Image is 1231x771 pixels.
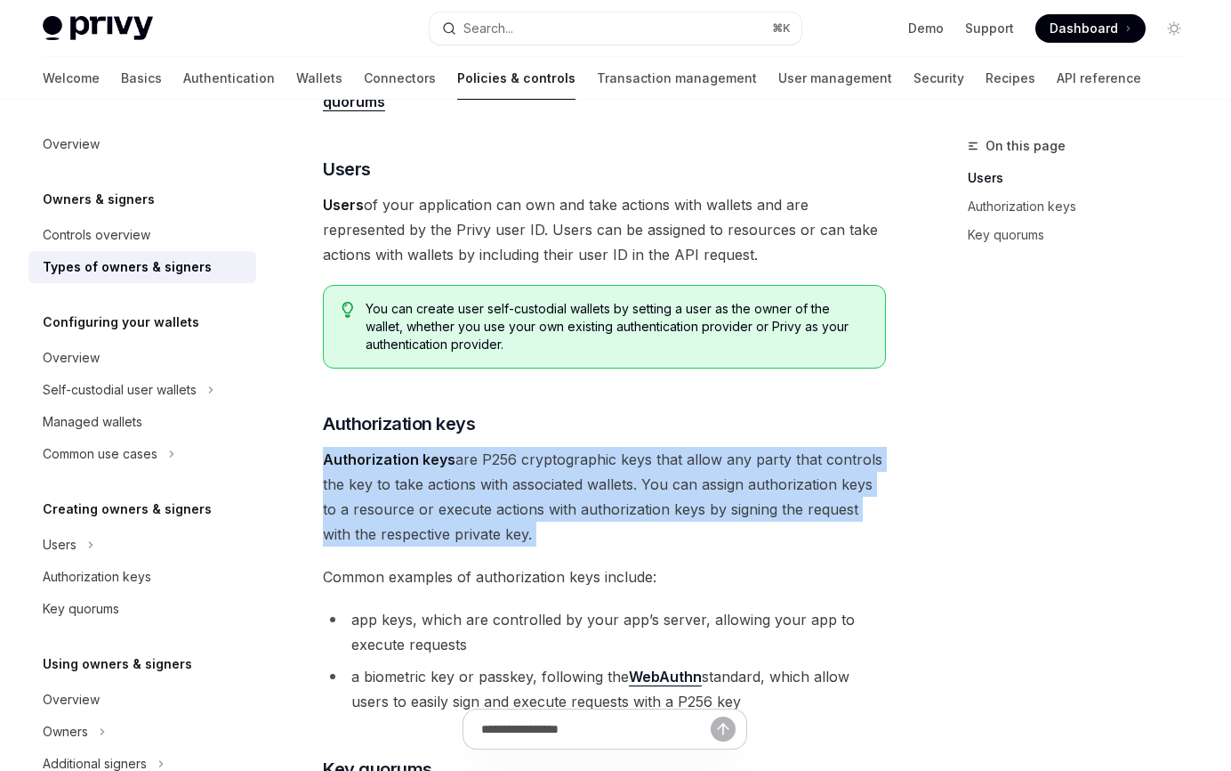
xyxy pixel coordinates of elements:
h5: Configuring your wallets [43,312,199,333]
div: Common use cases [43,443,157,465]
span: On this page [986,135,1066,157]
button: Toggle Users section [28,529,256,561]
button: Open search [430,12,802,45]
a: Controls overview [28,219,256,251]
a: Support [965,20,1014,37]
a: Overview [28,128,256,160]
a: API reference [1057,57,1141,100]
a: Types of owners & signers [28,251,256,283]
div: Types of owners & signers [43,256,212,278]
a: Security [913,57,964,100]
span: You can create user self-custodial wallets by setting a user as the owner of the wallet, whether ... [366,300,867,353]
h5: Owners & signers [43,189,155,210]
a: Transaction management [597,57,757,100]
button: Toggle Common use cases section [28,438,256,470]
a: Users [968,164,1203,192]
a: WebAuthn [629,668,702,686]
span: are P256 cryptographic keys that allow any party that controls the key to take actions with assoc... [323,447,886,547]
a: Recipes [986,57,1035,100]
button: Toggle Owners section [28,716,256,748]
button: Send message [711,717,736,742]
h5: Creating owners & signers [43,499,212,520]
li: app keys, which are controlled by your app’s server, allowing your app to execute requests [323,607,886,657]
div: Users [43,534,76,556]
div: Owners [43,721,88,743]
div: Search... [463,18,513,39]
input: Ask a question... [481,710,711,749]
div: Self-custodial user wallets [43,379,197,401]
a: Key quorums [968,221,1203,249]
a: Basics [121,57,162,100]
div: Managed wallets [43,411,142,433]
a: User management [778,57,892,100]
div: Overview [43,347,100,369]
span: Users [323,157,371,182]
svg: Tip [342,302,354,318]
a: Wallets [296,57,342,100]
a: Welcome [43,57,100,100]
a: Managed wallets [28,406,256,438]
div: Key quorums [43,598,119,620]
button: Toggle dark mode [1160,14,1188,43]
span: ⌘ K [772,21,791,36]
img: light logo [43,16,153,41]
div: Controls overview [43,224,150,246]
strong: Users [323,196,364,214]
strong: Authorization keys [323,450,455,468]
a: Authentication [183,57,275,100]
a: Overview [28,684,256,716]
a: Authorization keys [28,561,256,593]
div: Authorization keys [43,566,151,588]
a: Policies & controls [457,57,575,100]
a: Dashboard [1035,14,1146,43]
a: Authorization keys [968,192,1203,221]
a: Key quorums [28,593,256,625]
span: Common examples of authorization keys include: [323,564,886,589]
a: Overview [28,342,256,374]
span: Dashboard [1050,20,1118,37]
button: Toggle Self-custodial user wallets section [28,374,256,406]
a: Connectors [364,57,436,100]
h5: Using owners & signers [43,653,192,675]
div: Overview [43,689,100,710]
div: Overview [43,134,100,155]
span: Authorization keys [323,411,475,436]
span: of your application can own and take actions with wallets and are represented by the Privy user I... [323,192,886,267]
a: Demo [908,20,944,37]
li: a biometric key or passkey, following the standard, which allow users to easily sign and execute ... [323,664,886,714]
